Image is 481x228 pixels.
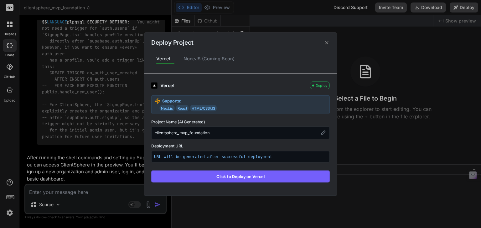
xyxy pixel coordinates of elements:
button: Edit project name [320,129,327,136]
span: HTML/CSS/JS [190,105,217,111]
div: clientsphere_mvp_foundation [151,126,330,139]
h2: Deploy Project [151,38,193,47]
div: Vercel [160,82,307,89]
span: Next.js [160,105,175,111]
button: Click to Deploy on Vercel [151,171,330,182]
label: Deployment URL [151,143,330,149]
div: Vercel [151,52,175,65]
img: logo [151,82,157,88]
div: Deploy [310,82,330,89]
strong: Supports: [162,98,182,104]
div: NodeJS (Coming Soon) [178,52,240,65]
span: React [176,105,189,111]
label: Project Name (AI Generated) [151,119,330,125]
p: URL will be generated after successful deployment [154,154,327,160]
